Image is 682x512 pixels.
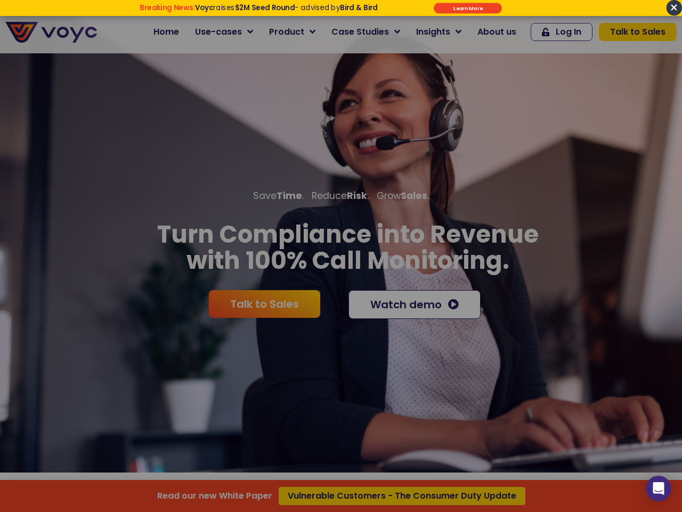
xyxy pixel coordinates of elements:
div: Open Intercom Messenger [646,476,671,501]
span: raises - advised by [195,3,378,13]
strong: Breaking News: [140,3,195,13]
strong: Voyc [195,3,213,13]
div: Submit [434,3,502,13]
div: Breaking News: Voyc raises $2M Seed Round - advised by Bird & Bird [103,3,413,20]
strong: Bird & Bird [340,3,378,13]
strong: $2M Seed Round [235,3,295,13]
